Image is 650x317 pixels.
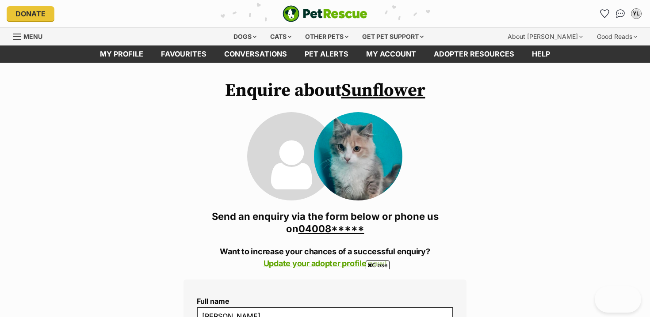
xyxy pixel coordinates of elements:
[597,7,643,21] ul: Account quick links
[356,28,430,45] div: Get pet support
[595,286,641,313] iframe: Help Scout Beacon - Open
[296,45,357,63] a: Pet alerts
[264,28,298,45] div: Cats
[616,9,625,18] img: chat-41dd97257d64d25036548639549fe6c8038ab92f7586957e7f3b1b290dea8141.svg
[597,7,612,21] a: Favourites
[264,259,387,268] a: Update your adopter profile now!
[23,33,42,40] span: Menu
[425,45,523,63] a: Adopter resources
[366,260,390,269] span: Close
[184,245,466,269] p: Want to increase your chances of a successful enquiry?
[7,6,54,21] a: Donate
[591,28,643,45] div: Good Reads
[629,7,643,21] button: My account
[314,112,402,200] img: Sunflower
[184,80,466,101] h1: Enquire about
[283,5,367,22] a: PetRescue
[184,210,466,235] h3: Send an enquiry via the form below or phone us on
[523,45,559,63] a: Help
[13,28,49,44] a: Menu
[164,273,486,313] iframe: Advertisement
[227,28,263,45] div: Dogs
[215,45,296,63] a: conversations
[152,45,215,63] a: Favourites
[283,5,367,22] img: logo-e224e6f780fb5917bec1dbf3a21bbac754714ae5b6737aabdf751b685950b380.svg
[357,45,425,63] a: My account
[91,45,152,63] a: My profile
[613,7,627,21] a: Conversations
[299,28,355,45] div: Other pets
[501,28,589,45] div: About [PERSON_NAME]
[341,79,425,102] a: Sunflower
[632,9,641,18] div: YL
